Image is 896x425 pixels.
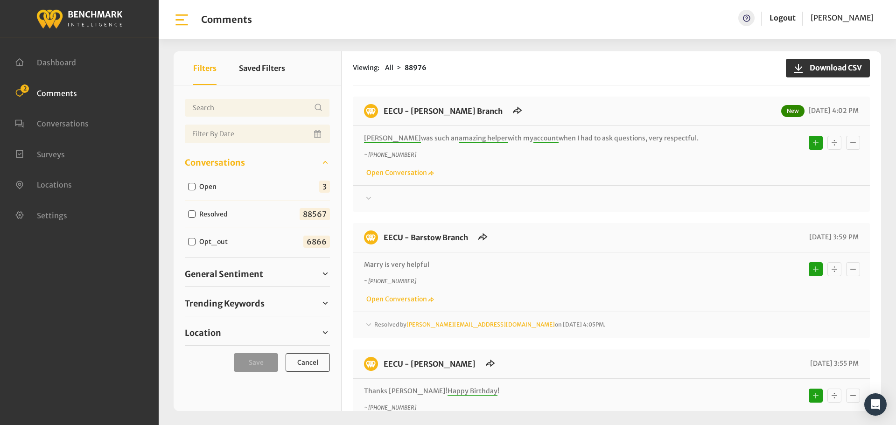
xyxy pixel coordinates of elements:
a: EECU - [PERSON_NAME] Branch [384,106,503,116]
span: New [781,105,805,117]
a: Open Conversation [364,295,434,303]
p: Marry is very helpful [364,260,735,270]
strong: 88976 [405,63,427,72]
span: General Sentiment [185,268,263,280]
div: Basic example [806,386,862,405]
button: Cancel [286,353,330,372]
span: All [385,63,393,72]
a: [PERSON_NAME][EMAIL_ADDRESS][DOMAIN_NAME] [406,321,555,328]
button: Download CSV [786,59,870,77]
i: ~ [PHONE_NUMBER] [364,404,416,411]
a: Conversations [15,118,89,127]
button: Filters [193,51,217,85]
span: Happy Birthday [448,387,497,396]
a: Conversations [185,155,330,169]
h1: Comments [201,14,252,25]
a: General Sentiment [185,267,330,281]
span: Location [185,327,221,339]
input: Open [188,183,196,190]
span: Dashboard [37,58,76,67]
a: Logout [770,13,796,22]
p: was such an with my when I had to ask questions, very respectful. [364,133,735,143]
img: benchmark [364,104,378,118]
span: Conversations [37,119,89,128]
span: [DATE] 3:59 PM [807,233,859,241]
div: Basic example [806,133,862,152]
i: ~ [PHONE_NUMBER] [364,278,416,285]
a: Trending Keywords [185,296,330,310]
h6: EECU - Barstow Branch [378,230,474,244]
h6: EECU - Clovis West [378,357,481,371]
span: 2 [21,84,29,93]
span: Conversations [185,156,245,169]
span: account [533,134,559,143]
img: benchmark [364,357,378,371]
span: Viewing: [353,63,379,73]
img: bar [174,12,190,28]
button: Open Calendar [312,125,324,143]
span: Trending Keywords [185,297,265,310]
i: ~ [PHONE_NUMBER] [364,151,416,158]
label: Resolved [196,209,235,219]
a: Comments 2 [15,88,77,97]
span: [PERSON_NAME] [811,13,874,22]
input: Opt_out [188,238,196,245]
div: Open Intercom Messenger [864,393,887,416]
label: Opt_out [196,237,235,247]
img: benchmark [36,7,123,30]
input: Username [185,98,330,117]
span: Comments [37,88,77,98]
a: Logout [770,10,796,26]
a: [PERSON_NAME] [811,10,874,26]
span: Resolved by on [DATE] 4:05PM. [374,321,606,328]
div: Resolved by[PERSON_NAME][EMAIL_ADDRESS][DOMAIN_NAME]on [DATE] 4:05PM. [364,320,859,331]
label: Open [196,182,224,192]
div: Basic example [806,260,862,279]
span: Surveys [37,149,65,159]
span: Locations [37,180,72,189]
input: Date range input field [185,125,330,143]
a: Surveys [15,149,65,158]
h6: EECU - Armstrong Branch [378,104,508,118]
a: Open Conversation [364,168,434,177]
span: Download CSV [804,62,862,73]
span: 88567 [300,208,330,220]
span: [DATE] 3:55 PM [808,359,859,368]
span: amazing helper [459,134,508,143]
p: Thanks [PERSON_NAME]! ! [364,386,735,396]
button: Saved Filters [239,51,285,85]
span: [DATE] 4:02 PM [806,106,859,115]
input: Resolved [188,210,196,218]
a: Dashboard [15,57,76,66]
a: EECU - Barstow Branch [384,233,468,242]
a: EECU - [PERSON_NAME] [384,359,476,369]
span: Settings [37,210,67,220]
span: [PERSON_NAME] [364,134,421,143]
a: Locations [15,179,72,188]
img: benchmark [364,230,378,244]
span: 3 [319,181,330,193]
a: Location [185,326,330,340]
a: Settings [15,210,67,219]
span: 6866 [303,236,330,248]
